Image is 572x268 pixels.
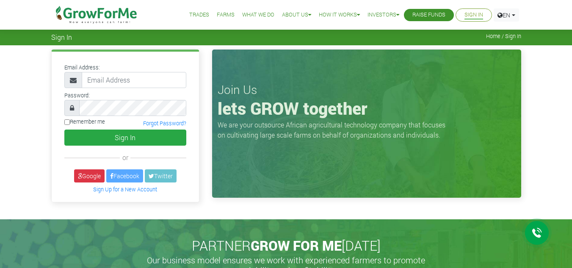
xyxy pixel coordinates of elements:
p: We are your outsource African agricultural technology company that focuses on cultivating large s... [218,120,450,140]
a: About Us [282,11,311,19]
a: Trades [189,11,209,19]
input: Email Address [82,72,186,88]
a: Investors [368,11,399,19]
span: Sign In [51,33,72,41]
span: GROW FOR ME [251,236,342,254]
h1: lets GROW together [218,98,516,119]
a: EN [494,8,519,22]
span: Home / Sign In [486,33,521,39]
div: or [64,152,186,163]
label: Password: [64,91,90,99]
a: Forgot Password? [143,120,186,127]
a: How it Works [319,11,360,19]
a: Sign Up for a New Account [93,186,157,193]
a: What We Do [242,11,274,19]
button: Sign In [64,130,186,146]
label: Email Address: [64,64,100,72]
a: Farms [217,11,235,19]
input: Remember me [64,119,70,125]
label: Remember me [64,118,105,126]
a: Google [74,169,105,182]
a: Sign In [464,11,483,19]
h3: Join Us [218,83,516,97]
a: Raise Funds [412,11,445,19]
h2: PARTNER [DATE] [55,238,518,254]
